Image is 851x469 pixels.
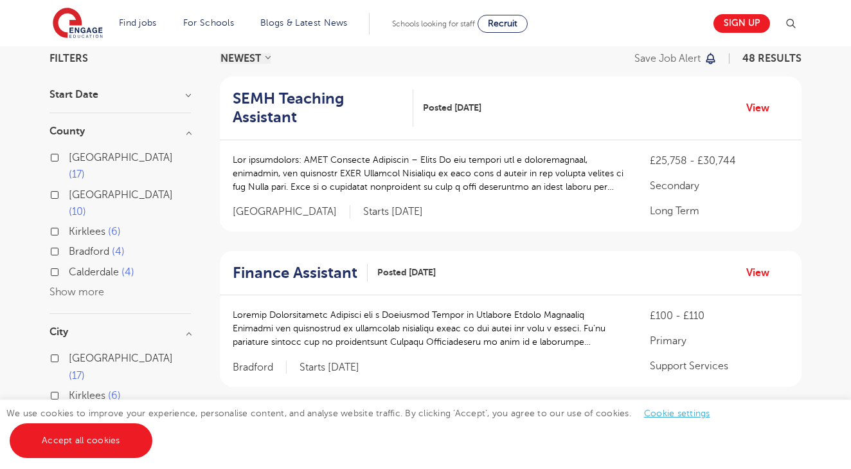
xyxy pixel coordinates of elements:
span: 17 [69,370,85,382]
a: View [746,100,779,116]
p: Starts [DATE] [300,361,359,374]
span: We use cookies to improve your experience, personalise content, and analyse website traffic. By c... [6,409,723,445]
h3: Start Date [49,89,191,100]
p: £100 - £110 [650,308,789,324]
span: 10 [69,206,86,217]
h2: Finance Assistant [233,264,357,282]
input: Calderdale 4 [69,266,77,275]
span: Recruit [488,19,517,28]
span: Posted [DATE] [377,266,436,279]
a: Accept all cookies [10,423,152,458]
h3: City [49,327,191,337]
p: Starts [DATE] [363,205,423,219]
span: [GEOGRAPHIC_DATA] [69,152,173,163]
input: [GEOGRAPHIC_DATA] 17 [69,152,77,160]
span: [GEOGRAPHIC_DATA] [233,205,350,219]
span: 6 [108,390,121,401]
h2: SEMH Teaching Assistant [233,89,403,127]
input: [GEOGRAPHIC_DATA] 17 [69,353,77,361]
span: Bradford [69,246,109,257]
span: 4 [112,246,125,257]
span: 48 RESULTS [742,53,802,64]
input: Kirklees 6 [69,226,77,234]
button: Save job alert [634,53,717,64]
a: Sign up [713,14,770,33]
p: Primary [650,333,789,349]
span: [GEOGRAPHIC_DATA] [69,353,173,364]
p: £25,758 - £30,744 [650,153,789,169]
span: Kirklees [69,226,105,237]
p: Secondary [650,178,789,194]
span: Calderdale [69,266,119,278]
p: Save job alert [634,53,701,64]
a: Recruit [478,15,528,33]
input: Kirklees 6 [69,390,77,398]
a: SEMH Teaching Assistant [233,89,413,127]
a: For Schools [183,18,234,28]
span: 17 [69,169,85,180]
a: View [746,264,779,281]
img: Engage Education [53,8,103,40]
a: Find jobs [119,18,157,28]
span: [GEOGRAPHIC_DATA] [69,189,173,201]
a: Cookie settings [644,409,710,418]
a: Finance Assistant [233,264,368,282]
span: 4 [121,266,134,278]
h3: County [49,126,191,136]
span: Schools looking for staff [392,19,475,28]
span: Filters [49,53,88,64]
p: Long Term [650,203,789,219]
span: 6 [108,226,121,237]
input: Bradford 4 [69,246,77,254]
input: [GEOGRAPHIC_DATA] 10 [69,189,77,198]
span: Posted [DATE] [423,101,481,115]
a: Blogs & Latest News [260,18,348,28]
p: Lor ipsumdolors: AMET Consecte Adipiscin – Elits Do eiu tempori utl e doloremagnaal, enimadmin, v... [233,153,624,194]
button: Show more [49,286,104,298]
p: Loremip Dolorsitametc Adipisci eli s Doeiusmod Tempor in Utlabore Etdolo Magnaaliq Enimadmi ven q... [233,308,624,349]
span: Kirklees [69,390,105,401]
span: Bradford [233,361,287,374]
p: Support Services [650,358,789,374]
